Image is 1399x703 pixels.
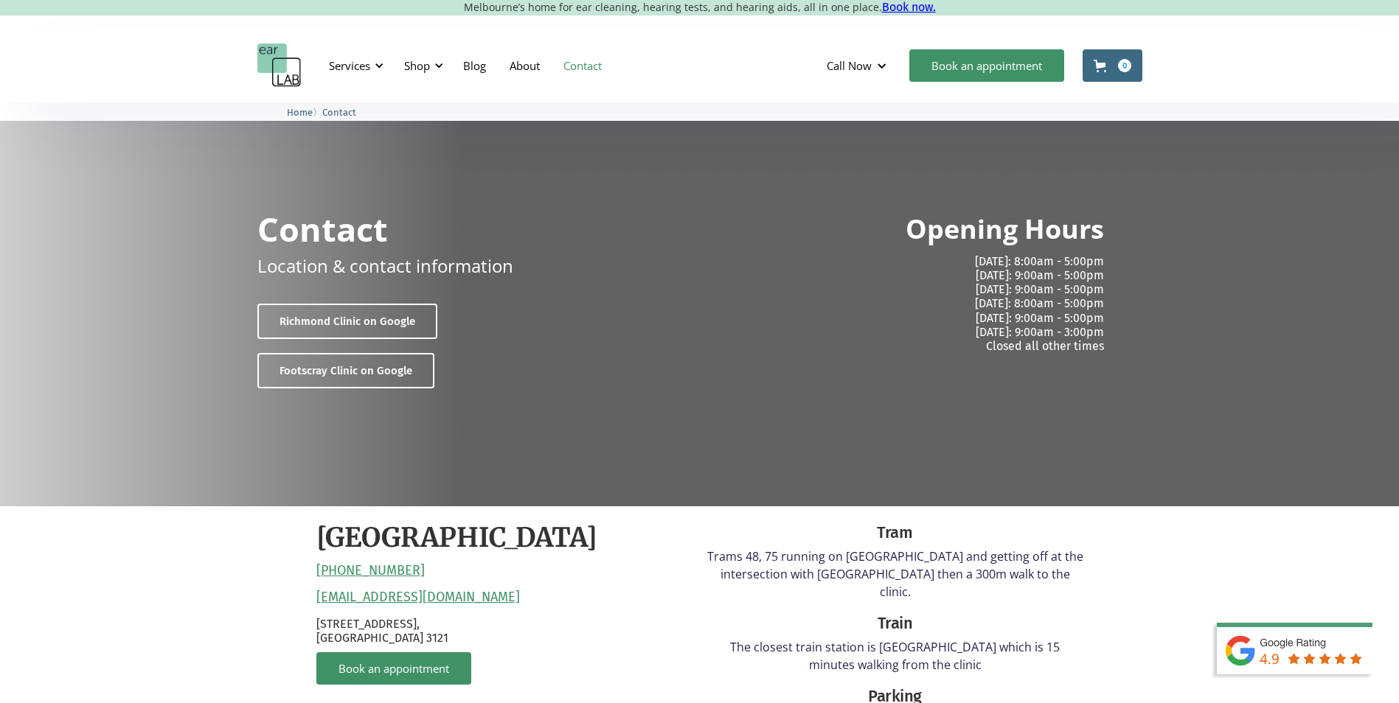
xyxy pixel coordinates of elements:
div: Services [320,43,388,88]
a: Footscray Clinic on Google [257,353,434,388]
p: Trams 48, 75 running on [GEOGRAPHIC_DATA] and getting off at the intersection with [GEOGRAPHIC_DA... [707,548,1083,601]
li: 〉 [287,105,322,120]
a: [PHONE_NUMBER] [316,563,425,579]
a: Book an appointment [316,652,471,685]
p: [STREET_ADDRESS], [GEOGRAPHIC_DATA] 3121 [316,617,692,645]
div: Tram [707,521,1083,545]
span: Contact [322,107,356,118]
div: Shop [395,43,448,88]
p: [DATE]: 8:00am - 5:00pm [DATE]: 9:00am - 5:00pm [DATE]: 9:00am - 5:00pm [DATE]: 8:00am - 5:00pm [... [712,254,1104,353]
a: Contact [552,44,614,87]
a: Home [287,105,313,119]
div: Call Now [815,43,902,88]
h1: Contact [257,212,388,245]
a: home [257,43,302,88]
h2: [GEOGRAPHIC_DATA] [316,521,597,556]
a: Contact [322,105,356,119]
a: Book an appointment [909,49,1064,82]
a: About [498,44,552,87]
div: Call Now [827,58,872,73]
div: 0 [1118,59,1131,72]
span: Home [287,107,313,118]
a: Richmond Clinic on Google [257,304,437,339]
div: Train [707,612,1083,635]
a: Open cart [1083,49,1142,82]
a: [EMAIL_ADDRESS][DOMAIN_NAME] [316,590,520,606]
p: The closest train station is [GEOGRAPHIC_DATA] which is 15 minutes walking from the clinic [707,638,1083,674]
h2: Opening Hours [906,212,1104,247]
div: Shop [404,58,430,73]
p: Location & contact information [257,253,513,279]
div: Services [329,58,370,73]
a: Blog [451,44,498,87]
